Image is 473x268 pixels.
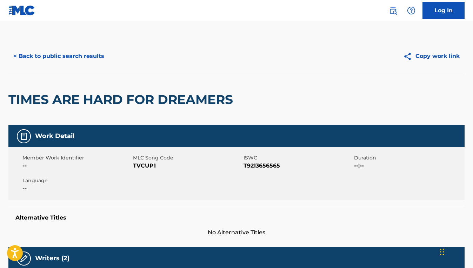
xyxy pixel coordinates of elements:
button: < Back to public search results [8,47,109,65]
h5: Alternative Titles [15,214,458,221]
span: T9213656565 [244,162,352,170]
a: Public Search [386,4,400,18]
span: Duration [354,154,463,162]
a: Log In [422,2,465,19]
h5: Work Detail [35,132,74,140]
span: TVCUP1 [133,162,242,170]
div: Drag [440,241,444,262]
span: --:-- [354,162,463,170]
img: help [407,6,415,15]
img: Writers [20,254,28,263]
button: Copy work link [398,47,465,65]
img: Copy work link [403,52,415,61]
span: No Alternative Titles [8,228,465,237]
iframe: Chat Widget [438,234,473,268]
div: Help [404,4,418,18]
span: Member Work Identifier [22,154,131,162]
span: -- [22,162,131,170]
span: -- [22,184,131,193]
h2: TIMES ARE HARD FOR DREAMERS [8,92,236,107]
span: ISWC [244,154,352,162]
span: Language [22,177,131,184]
img: search [389,6,397,15]
span: MLC Song Code [133,154,242,162]
img: MLC Logo [8,5,35,15]
img: Work Detail [20,132,28,140]
h5: Writers (2) [35,254,69,262]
